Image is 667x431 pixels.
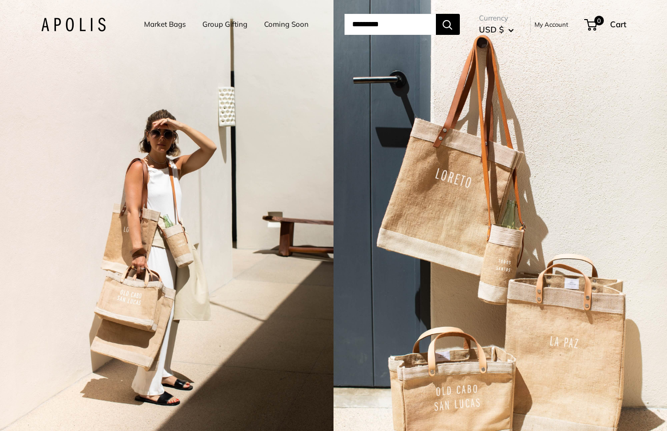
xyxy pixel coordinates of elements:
[479,11,514,25] span: Currency
[144,18,186,31] a: Market Bags
[479,24,504,34] span: USD $
[534,19,568,30] a: My Account
[202,18,247,31] a: Group Gifting
[41,18,106,32] img: Apolis
[479,22,514,37] button: USD $
[436,14,460,35] button: Search
[594,16,603,25] span: 0
[264,18,309,31] a: Coming Soon
[585,17,626,32] a: 0 Cart
[610,19,626,29] span: Cart
[345,14,436,35] input: Search...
